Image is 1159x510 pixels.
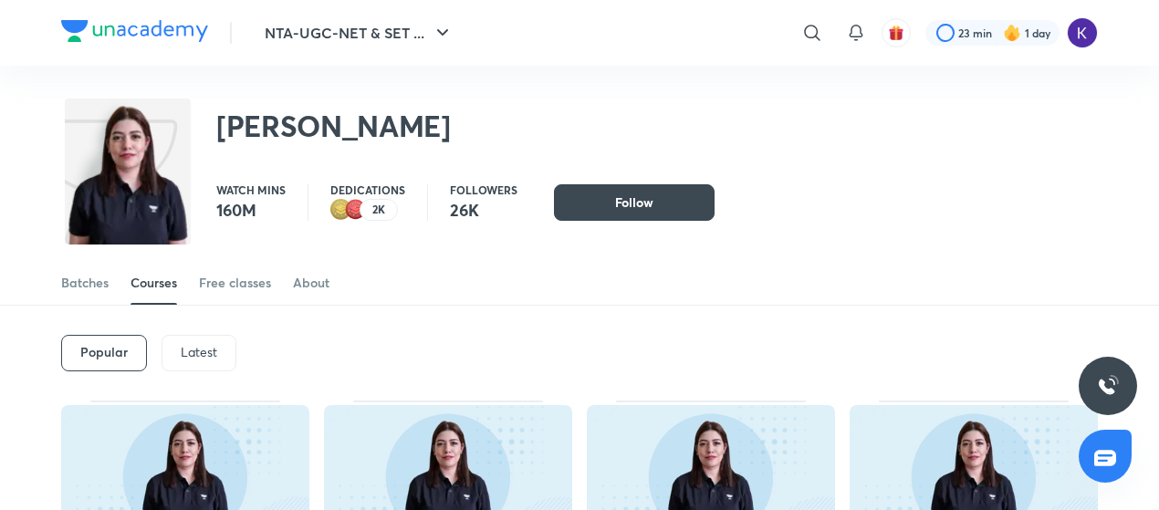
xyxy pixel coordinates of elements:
[450,184,517,195] p: Followers
[254,15,465,51] button: NTA-UGC-NET & SET ...
[61,261,109,305] a: Batches
[293,261,329,305] a: About
[345,199,367,221] img: educator badge1
[1003,24,1021,42] img: streak
[372,203,385,216] p: 2K
[888,25,904,41] img: avatar
[80,345,128,359] h6: Popular
[450,199,517,221] p: 26K
[554,184,715,221] button: Follow
[330,184,405,195] p: Dedications
[293,274,329,292] div: About
[199,274,271,292] div: Free classes
[131,261,177,305] a: Courses
[1067,17,1098,48] img: kanishka hemani
[882,18,911,47] button: avatar
[61,20,208,42] img: Company Logo
[330,199,352,221] img: educator badge2
[615,193,653,212] span: Follow
[131,274,177,292] div: Courses
[216,184,286,195] p: Watch mins
[199,261,271,305] a: Free classes
[1097,375,1119,397] img: ttu
[181,345,217,359] p: Latest
[61,20,208,47] a: Company Logo
[216,199,286,221] p: 160M
[65,102,191,294] img: class
[216,108,451,144] h2: [PERSON_NAME]
[61,274,109,292] div: Batches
